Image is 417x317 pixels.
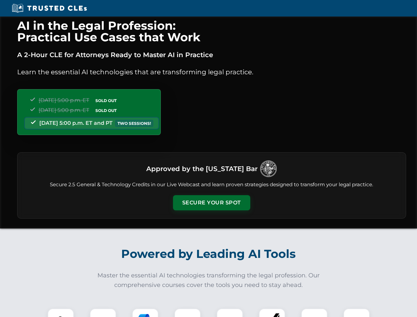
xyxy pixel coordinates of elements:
h3: Approved by the [US_STATE] Bar [146,163,258,175]
span: [DATE] 5:00 p.m. ET [39,107,89,113]
span: SOLD OUT [93,97,119,104]
p: Learn the essential AI technologies that are transforming legal practice. [17,67,406,77]
p: Secure 2.5 General & Technology Credits in our Live Webcast and learn proven strategies designed ... [25,181,398,189]
button: Secure Your Spot [173,195,250,210]
img: Trusted CLEs [10,3,89,13]
span: [DATE] 5:00 p.m. ET [39,97,89,103]
h1: AI in the Legal Profession: Practical Use Cases that Work [17,20,406,43]
p: Master the essential AI technologies transforming the legal profession. Our comprehensive courses... [93,271,324,290]
p: A 2-Hour CLE for Attorneys Ready to Master AI in Practice [17,50,406,60]
span: SOLD OUT [93,107,119,114]
img: Logo [260,160,277,177]
h2: Powered by Leading AI Tools [26,242,392,265]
